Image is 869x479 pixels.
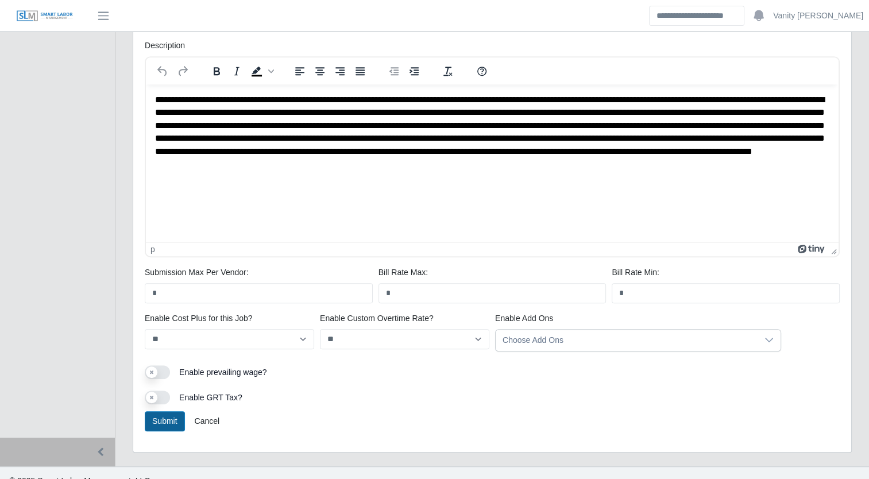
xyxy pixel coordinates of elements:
[773,10,863,22] a: Vanity [PERSON_NAME]
[173,63,192,79] button: Redo
[145,40,185,52] label: Description
[207,63,226,79] button: Bold
[612,266,659,279] label: Bill Rate Min:
[496,330,758,351] div: Choose Add Ons
[145,391,170,404] button: Enable GRT Tax?
[16,10,74,22] img: SLM Logo
[146,84,839,242] iframe: Rich Text Area
[145,411,185,431] button: Submit
[247,63,276,79] div: Background color Black
[290,63,310,79] button: Align left
[320,312,434,325] label: Enable Custom Overtime Rate?
[187,411,227,431] a: Cancel
[179,368,267,377] span: Enable prevailing wage?
[384,63,404,79] button: Decrease indent
[9,9,683,277] body: Rich Text Area. Press ALT-0 for help.
[495,312,553,325] label: Enable Add Ons
[379,266,428,279] label: Bill Rate Max:
[649,6,744,26] input: Search
[404,63,424,79] button: Increase indent
[145,365,170,379] button: Enable prevailing wage?
[227,63,246,79] button: Italic
[153,63,172,79] button: Undo
[438,63,458,79] button: Clear formatting
[310,63,330,79] button: Align center
[826,242,839,256] div: Press the Up and Down arrow keys to resize the editor.
[350,63,370,79] button: Justify
[330,63,350,79] button: Align right
[145,312,253,325] label: Enable Cost Plus for this Job?
[798,245,826,254] a: Powered by Tiny
[472,63,492,79] button: Help
[145,266,249,279] label: Submission Max Per Vendor:
[150,245,155,254] div: p
[179,393,242,402] span: Enable GRT Tax?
